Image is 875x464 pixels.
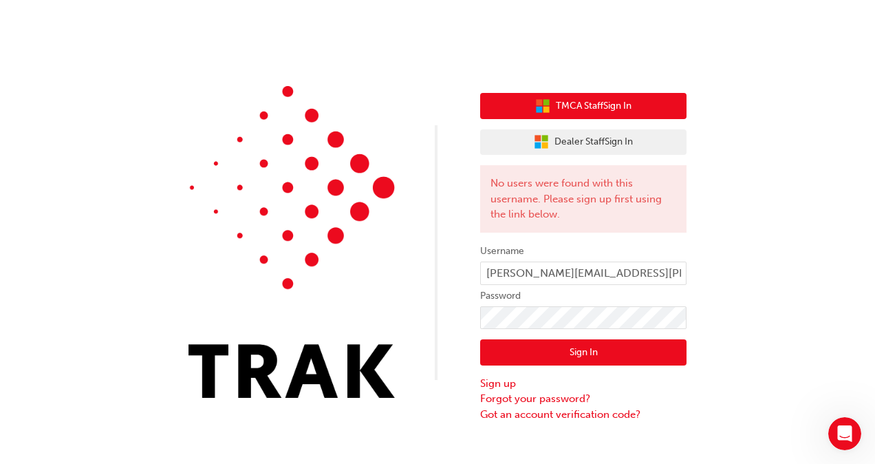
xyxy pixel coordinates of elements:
input: Username [480,262,687,285]
button: Sign In [480,339,687,366]
label: Username [480,243,687,260]
a: Got an account verification code? [480,407,687,423]
a: Forgot your password? [480,391,687,407]
span: TMCA Staff Sign In [556,98,631,114]
div: No users were found with this username. Please sign up first using the link below. [480,165,687,233]
span: Dealer Staff Sign In [554,134,633,150]
button: Dealer StaffSign In [480,129,687,156]
label: Password [480,288,687,304]
img: Trak [188,86,395,397]
iframe: Intercom live chat [828,417,861,450]
button: TMCA StaffSign In [480,93,687,119]
a: Sign up [480,376,687,392]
